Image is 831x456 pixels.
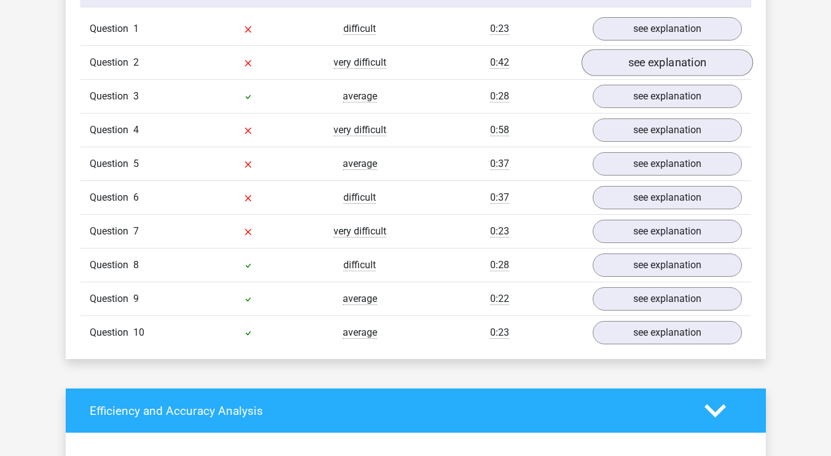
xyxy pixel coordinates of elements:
span: 0:58 [490,124,509,136]
span: Question [90,89,133,104]
h4: Efficiency and Accuracy Analysis [90,404,686,418]
span: 6 [133,191,139,203]
span: 0:37 [490,158,509,170]
span: 0:28 [490,259,509,271]
span: 9 [133,293,139,304]
span: 0:23 [490,327,509,339]
span: Question [90,292,133,306]
span: Question [90,190,133,205]
span: very difficult [334,225,386,238]
span: 3 [133,90,139,102]
span: average [343,90,377,102]
span: 8 [133,259,139,271]
span: 7 [133,225,139,237]
a: see explanation [593,186,742,209]
a: see explanation [593,321,742,344]
a: see explanation [581,50,752,77]
span: Question [90,325,133,340]
span: 2 [133,56,139,68]
span: 0:23 [490,23,509,35]
span: average [343,293,377,305]
span: difficult [343,259,376,271]
span: 0:42 [490,56,509,69]
span: average [343,158,377,170]
span: very difficult [334,124,386,136]
span: Question [90,123,133,137]
span: Question [90,55,133,70]
span: 5 [133,158,139,169]
span: 0:28 [490,90,509,102]
a: see explanation [593,152,742,176]
span: Question [90,157,133,171]
span: 1 [133,23,139,34]
span: Question [90,224,133,239]
span: very difficult [334,56,386,69]
span: difficult [343,23,376,35]
span: Question [90,21,133,36]
a: see explanation [593,85,742,108]
span: 0:37 [490,191,509,204]
span: difficult [343,191,376,204]
span: 10 [133,327,144,338]
a: see explanation [593,17,742,41]
a: see explanation [593,220,742,243]
a: see explanation [593,287,742,311]
a: see explanation [593,253,742,277]
a: see explanation [593,118,742,142]
span: 0:23 [490,225,509,238]
span: 0:22 [490,293,509,305]
span: Question [90,258,133,272]
span: average [343,327,377,339]
span: 4 [133,124,139,136]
